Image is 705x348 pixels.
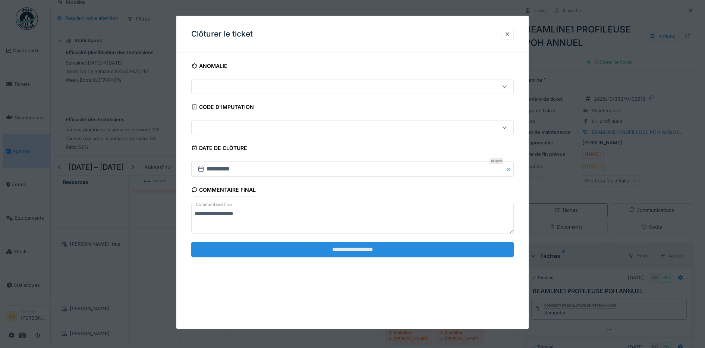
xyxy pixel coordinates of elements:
[191,29,253,39] h3: Clôturer le ticket
[490,158,503,164] div: Requis
[194,200,234,209] label: Commentaire final
[191,142,248,155] div: Date de clôture
[191,101,254,114] div: Code d'imputation
[191,60,228,73] div: Anomalie
[191,184,256,197] div: Commentaire final
[506,161,514,177] button: Close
